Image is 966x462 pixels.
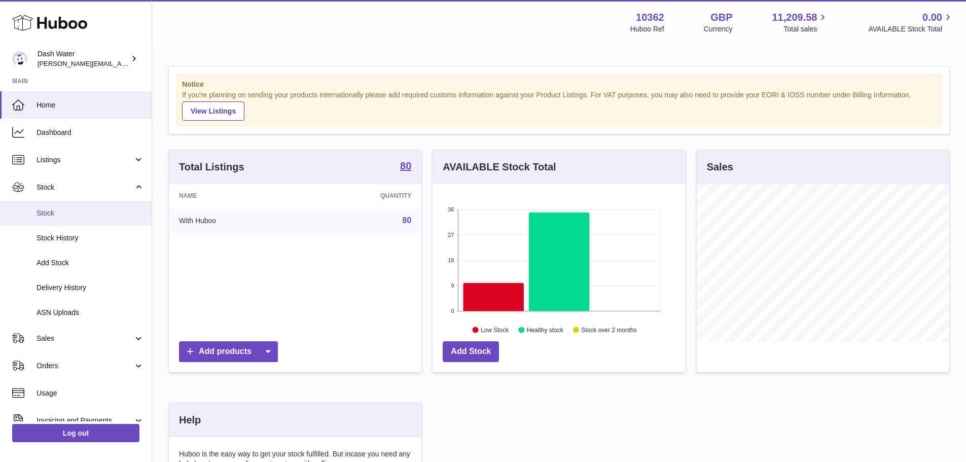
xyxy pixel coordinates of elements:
[37,416,133,425] span: Invoicing and Payments
[451,282,454,289] text: 9
[37,388,144,398] span: Usage
[38,49,129,68] div: Dash Water
[448,232,454,238] text: 27
[636,11,664,24] strong: 10362
[179,341,278,362] a: Add products
[182,101,244,121] a: View Listings
[772,11,829,34] a: 11,209.58 Total sales
[37,334,133,343] span: Sales
[582,326,637,333] text: Stock over 2 months
[448,257,454,263] text: 18
[704,24,733,34] div: Currency
[37,155,133,165] span: Listings
[37,283,144,293] span: Delivery History
[451,308,454,314] text: 0
[400,161,411,173] a: 80
[868,11,954,34] a: 0.00 AVAILABLE Stock Total
[37,233,144,243] span: Stock History
[37,100,144,110] span: Home
[12,51,27,66] img: james@dash-water.com
[169,184,302,207] th: Name
[37,128,144,137] span: Dashboard
[302,184,421,207] th: Quantity
[403,216,412,225] a: 80
[527,326,564,333] text: Healthy stock
[37,208,144,218] span: Stock
[707,160,733,174] h3: Sales
[400,161,411,171] strong: 80
[182,80,936,89] strong: Notice
[443,160,556,174] h3: AVAILABLE Stock Total
[630,24,664,34] div: Huboo Ref
[448,206,454,212] text: 36
[38,59,203,67] span: [PERSON_NAME][EMAIL_ADDRESS][DOMAIN_NAME]
[922,11,942,24] span: 0.00
[868,24,954,34] span: AVAILABLE Stock Total
[182,90,936,121] div: If you're planning on sending your products internationally please add required customs informati...
[169,207,302,234] td: With Huboo
[179,413,201,427] h3: Help
[772,11,817,24] span: 11,209.58
[37,308,144,317] span: ASN Uploads
[783,24,829,34] span: Total sales
[443,341,499,362] a: Add Stock
[710,11,732,24] strong: GBP
[37,361,133,371] span: Orders
[12,424,139,442] a: Log out
[179,160,244,174] h3: Total Listings
[37,258,144,268] span: Add Stock
[37,183,133,192] span: Stock
[481,326,509,333] text: Low Stock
